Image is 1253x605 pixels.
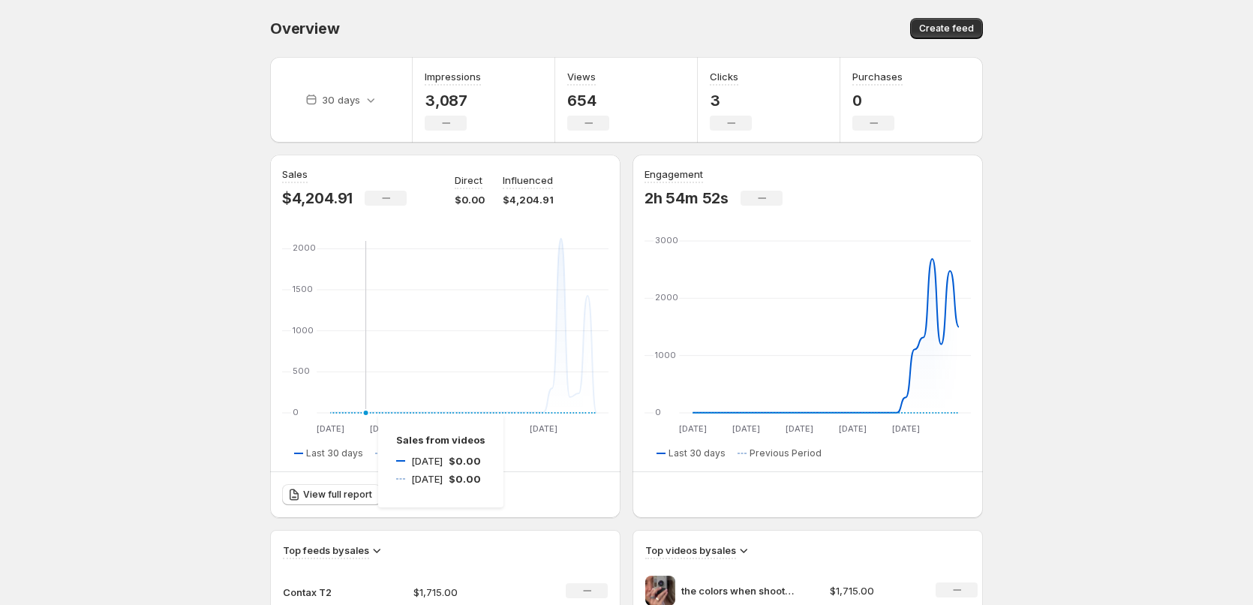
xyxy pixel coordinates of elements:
p: Influenced [503,173,553,188]
text: 1000 [293,325,314,336]
h3: Clicks [710,69,738,84]
text: 2000 [293,242,316,253]
span: Overview [270,20,339,38]
h3: Purchases [852,69,903,84]
p: 0 [852,92,903,110]
p: 3 [710,92,752,110]
h3: Engagement [645,167,703,182]
p: $1,715.00 [413,585,520,600]
text: [DATE] [423,423,451,434]
h3: Views [567,69,596,84]
h3: Sales [282,167,308,182]
p: $1,715.00 [830,583,918,598]
p: 654 [567,92,609,110]
text: [DATE] [786,423,813,434]
span: Last 30 days [306,447,363,459]
p: Contax T2 [283,585,358,600]
text: 2000 [655,292,678,302]
text: 0 [293,407,299,417]
p: 30 days [322,92,360,107]
h3: Impressions [425,69,481,84]
text: [DATE] [317,423,344,434]
p: 3,087 [425,92,481,110]
text: [DATE] [370,423,398,434]
a: View full report [282,484,381,505]
h3: Top feeds by sales [283,543,369,558]
text: 0 [655,407,661,417]
p: Direct [455,173,482,188]
p: $0.00 [455,192,485,207]
button: Create feed [910,18,983,39]
text: 3000 [655,235,678,245]
p: $4,204.91 [503,192,554,207]
span: Create feed [919,23,974,35]
text: [DATE] [892,423,920,434]
p: $4,204.91 [282,189,353,207]
span: Previous Period [750,447,822,459]
p: the colors when shooting on film in summer onfilm contaxt2 35mm [681,583,794,598]
text: [DATE] [530,423,557,434]
text: 1000 [655,350,676,360]
text: [DATE] [679,423,707,434]
text: [DATE] [732,423,760,434]
text: 1500 [293,284,313,294]
text: [DATE] [839,423,867,434]
text: 500 [293,366,310,376]
span: Previous Period [387,447,459,459]
p: 2h 54m 52s [645,189,729,207]
span: Last 30 days [669,447,726,459]
span: View full report [303,489,372,501]
h3: Top videos by sales [645,543,736,558]
text: [DATE] [476,423,504,434]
